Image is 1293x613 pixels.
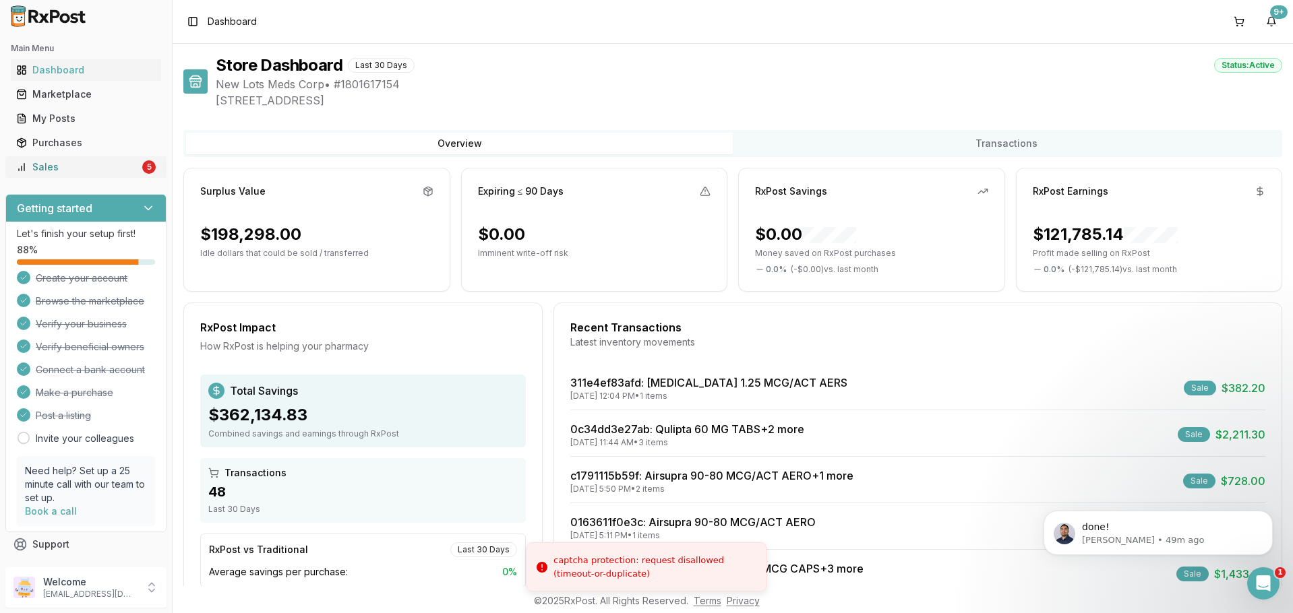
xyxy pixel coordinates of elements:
[36,294,144,308] span: Browse the marketplace
[570,319,1265,335] div: Recent Transactions
[727,595,760,606] a: Privacy
[791,264,878,275] span: ( - $0.00 ) vs. last month
[16,63,156,77] div: Dashboard
[36,317,127,331] span: Verify your business
[1044,264,1064,275] span: 0.0 %
[1214,58,1282,73] div: Status: Active
[36,271,127,285] span: Create your account
[5,156,167,178] button: Sales5
[1033,185,1108,198] div: RxPost Earnings
[1275,567,1286,578] span: 1
[502,565,517,579] span: 0 %
[570,376,847,389] a: 311e4ef83afd: [MEDICAL_DATA] 1.25 MCG/ACT AERS
[36,386,113,399] span: Make a purchase
[36,363,145,377] span: Connect a bank account
[1069,264,1177,275] span: ( - $121,785.14 ) vs. last month
[1247,567,1280,600] iframe: Intercom live chat
[208,404,518,426] div: $362,134.83
[200,319,526,335] div: RxPost Impact
[1033,248,1266,259] p: Profit made selling on RxPost
[11,106,161,131] a: My Posts
[5,556,167,581] button: Feedback
[1222,380,1265,396] span: $382.20
[216,55,342,76] h1: Store Dashboard
[1261,11,1282,32] button: 9+
[208,15,257,28] span: Dashboard
[755,248,988,259] p: Money saved on RxPost purchases
[209,543,308,556] div: RxPost vs Traditional
[11,43,161,54] h2: Main Menu
[200,224,301,245] div: $198,298.00
[36,340,144,354] span: Verify beneficial owners
[478,224,525,245] div: $0.00
[450,542,517,557] div: Last 30 Days
[570,484,853,494] div: [DATE] 5:50 PM • 2 items
[200,248,433,259] p: Idle dollars that could be sold / transferred
[755,224,856,245] div: $0.00
[36,409,91,422] span: Post a listing
[733,133,1280,154] button: Transactions
[200,185,266,198] div: Surplus Value
[570,515,816,529] a: 0163611f0e3c: Airsupra 90-80 MCG/ACT AERO
[1183,474,1215,488] div: Sale
[1221,473,1265,489] span: $728.00
[478,248,711,259] p: Imminent write-off risk
[209,565,348,579] span: Average savings per purchase:
[570,530,816,541] div: [DATE] 5:11 PM • 1 items
[216,76,1282,92] span: New Lots Meds Corp • # 1801617154
[5,59,167,81] button: Dashboard
[186,133,733,154] button: Overview
[17,227,155,240] p: Let's finish your setup first!
[694,595,721,606] a: Terms
[570,437,804,448] div: [DATE] 11:44 AM • 3 items
[1270,5,1288,19] div: 9+
[1178,427,1210,442] div: Sale
[208,15,257,28] nav: breadcrumb
[478,185,564,198] div: Expiring ≤ 90 Days
[200,340,526,353] div: How RxPost is helping your pharmacy
[13,577,35,598] img: User avatar
[142,160,156,174] div: 5
[5,108,167,129] button: My Posts
[16,112,156,125] div: My Posts
[553,554,755,580] div: captcha protection: request disallowed (timeout-or-duplicate)
[570,335,1265,349] div: Latest inventory movements
[16,160,140,174] div: Sales
[5,84,167,105] button: Marketplace
[1033,224,1178,245] div: $121,785.14
[766,264,787,275] span: 0.0 %
[25,464,147,505] p: Need help? Set up a 25 minute call with our team to set up.
[11,58,161,82] a: Dashboard
[224,466,287,480] span: Transactions
[348,58,415,73] div: Last 30 Days
[5,132,167,154] button: Purchases
[36,432,134,445] a: Invite your colleagues
[16,88,156,101] div: Marketplace
[11,155,161,179] a: Sales5
[1023,482,1293,577] iframe: Intercom notifications message
[1215,426,1265,443] span: $2,211.30
[43,589,137,600] p: [EMAIL_ADDRESS][DOMAIN_NAME]
[570,391,847,401] div: [DATE] 12:04 PM • 1 items
[216,92,1282,108] span: [STREET_ADDRESS]
[755,185,827,198] div: RxPost Savings
[17,200,92,216] h3: Getting started
[11,131,161,155] a: Purchases
[208,504,518,515] div: Last 30 Days
[5,532,167,556] button: Support
[16,136,156,150] div: Purchases
[17,243,38,257] span: 88 %
[570,422,804,436] a: 0c34dd3e27ab: Qulipta 60 MG TABS+2 more
[570,469,853,482] a: c1791115b59f: Airsupra 90-80 MCG/ACT AERO+1 more
[25,505,77,517] a: Book a call
[11,82,161,106] a: Marketplace
[1184,381,1216,395] div: Sale
[5,5,92,27] img: RxPost Logo
[43,575,137,589] p: Welcome
[208,428,518,439] div: Combined savings and earnings through RxPost
[230,383,298,399] span: Total Savings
